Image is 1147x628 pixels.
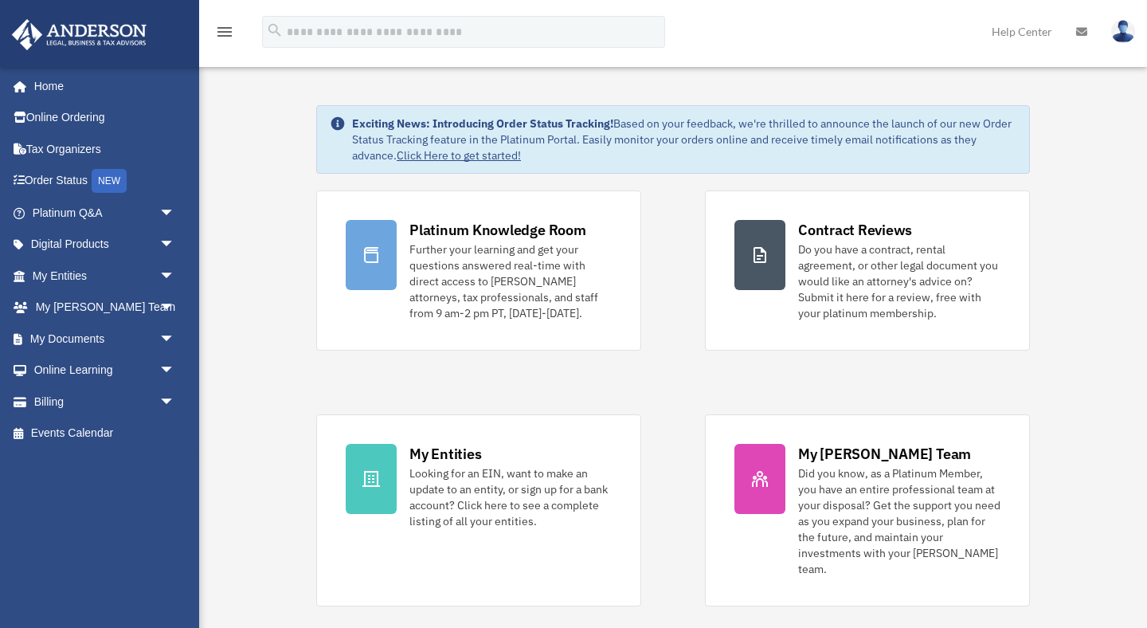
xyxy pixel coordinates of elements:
a: Platinum Q&Aarrow_drop_down [11,197,199,229]
span: arrow_drop_down [159,197,191,230]
a: Tax Organizers [11,133,199,165]
a: My Entities Looking for an EIN, want to make an update to an entity, or sign up for a bank accoun... [316,414,641,606]
a: Digital Productsarrow_drop_down [11,229,199,261]
span: arrow_drop_down [159,292,191,324]
a: Order StatusNEW [11,165,199,198]
i: search [266,22,284,39]
a: Events Calendar [11,418,199,449]
div: NEW [92,169,127,193]
a: My [PERSON_NAME] Teamarrow_drop_down [11,292,199,324]
div: Looking for an EIN, want to make an update to an entity, or sign up for a bank account? Click her... [409,465,612,529]
img: Anderson Advisors Platinum Portal [7,19,151,50]
div: My [PERSON_NAME] Team [798,444,971,464]
a: Online Ordering [11,102,199,134]
a: My [PERSON_NAME] Team Did you know, as a Platinum Member, you have an entire professional team at... [705,414,1030,606]
div: Did you know, as a Platinum Member, you have an entire professional team at your disposal? Get th... [798,465,1000,577]
a: Billingarrow_drop_down [11,386,199,418]
a: My Documentsarrow_drop_down [11,323,199,355]
div: Contract Reviews [798,220,912,240]
strong: Exciting News: Introducing Order Status Tracking! [352,116,613,131]
span: arrow_drop_down [159,355,191,387]
span: arrow_drop_down [159,323,191,355]
a: Home [11,70,191,102]
img: User Pic [1111,20,1135,43]
div: Based on your feedback, we're thrilled to announce the launch of our new Order Status Tracking fe... [352,116,1016,163]
a: Click Here to get started! [397,148,521,163]
span: arrow_drop_down [159,386,191,418]
div: Further your learning and get your questions answered real-time with direct access to [PERSON_NAM... [409,241,612,321]
a: Online Learningarrow_drop_down [11,355,199,387]
div: Do you have a contract, rental agreement, or other legal document you would like an attorney's ad... [798,241,1000,321]
a: My Entitiesarrow_drop_down [11,260,199,292]
a: Platinum Knowledge Room Further your learning and get your questions answered real-time with dire... [316,190,641,351]
i: menu [215,22,234,41]
div: My Entities [409,444,481,464]
div: Platinum Knowledge Room [409,220,586,240]
span: arrow_drop_down [159,260,191,292]
a: Contract Reviews Do you have a contract, rental agreement, or other legal document you would like... [705,190,1030,351]
a: menu [215,28,234,41]
span: arrow_drop_down [159,229,191,261]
